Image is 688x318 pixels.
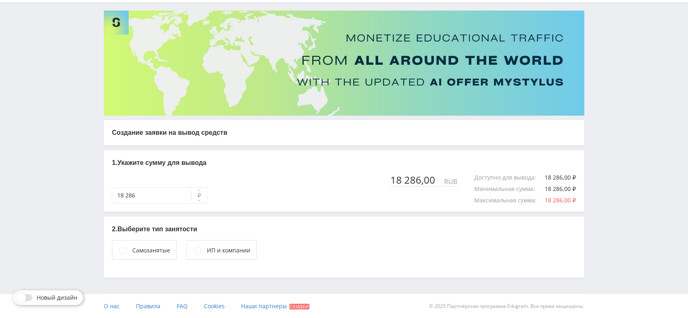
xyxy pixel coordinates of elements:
img: Banner [104,11,584,116]
span: Новый дизайн [37,294,77,301]
span: Cookies [204,302,225,310]
span: Правила [136,302,160,310]
p: 1. Укажите сумму для вывода [112,158,576,167]
div: Максимальная сумма : [474,197,545,204]
div: RUB [443,178,458,185]
span: Наши партнеры [241,302,287,310]
button: ₽ [191,187,207,204]
div: Самозанятые [132,246,170,255]
div: 18 286,00 [390,174,443,186]
span: 18 286,00 ₽ [545,196,576,204]
span: FAQ [177,302,188,310]
span: О нас [104,302,120,310]
span: Скидки [289,304,309,309]
div: 18 286,00 ₽ [545,174,576,181]
div: Минимальная сумма : [474,186,543,192]
div: Доступно для вывода : [474,174,544,181]
div: 18 286,00 ₽ [545,186,576,192]
div: ИП и компании [207,246,250,255]
p: Создание заявки на вывод средств [112,128,576,137]
p: 2. Выберите тип занятости [112,225,576,234]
